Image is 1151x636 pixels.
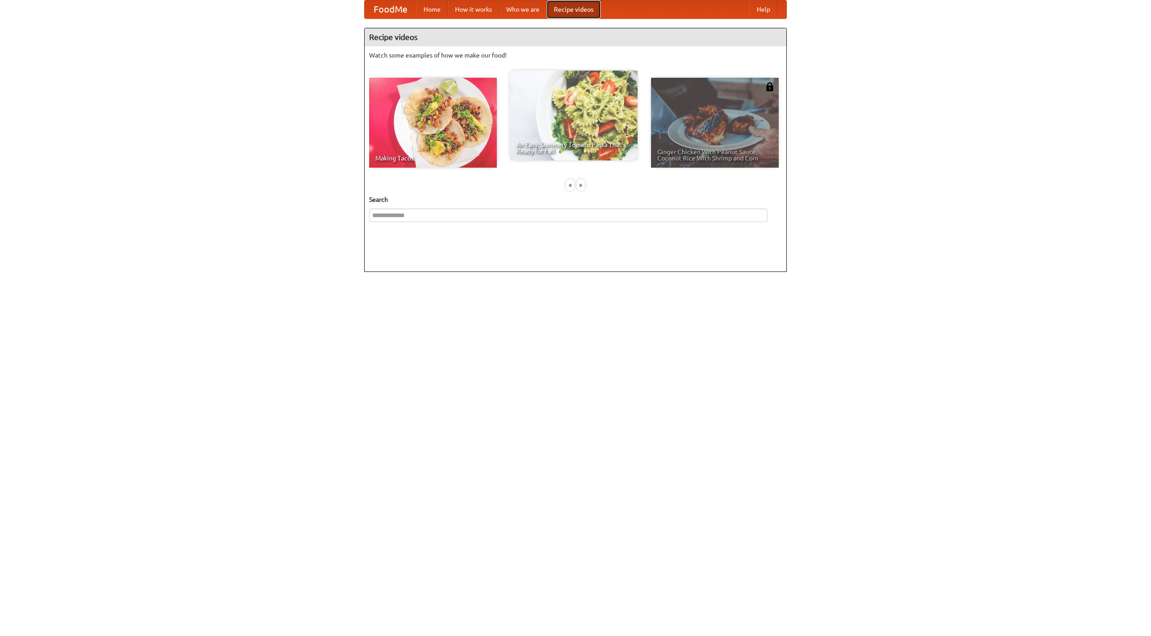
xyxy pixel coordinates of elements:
span: Making Tacos [375,155,491,161]
a: Home [416,0,448,18]
a: Recipe videos [547,0,601,18]
a: Help [749,0,777,18]
a: FoodMe [365,0,416,18]
a: How it works [448,0,499,18]
a: An Easy, Summery Tomato Pasta That's Ready for Fall [510,71,638,160]
div: » [577,179,585,191]
h4: Recipe videos [365,28,786,46]
a: Making Tacos [369,78,497,168]
a: Who we are [499,0,547,18]
h5: Search [369,195,782,204]
p: Watch some examples of how we make our food! [369,51,782,60]
img: 483408.png [765,82,774,91]
div: « [566,179,574,191]
span: An Easy, Summery Tomato Pasta That's Ready for Fall [516,142,631,154]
